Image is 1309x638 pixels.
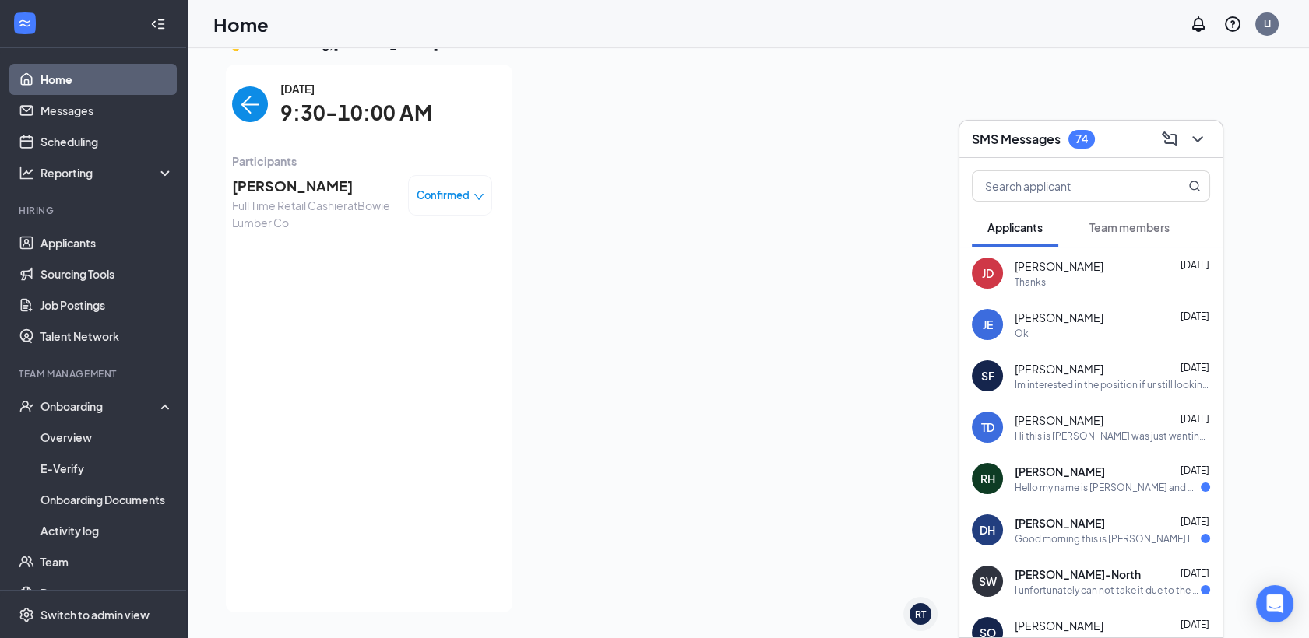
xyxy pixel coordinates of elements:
[40,126,174,157] a: Scheduling
[1256,585,1293,622] div: Open Intercom Messenger
[40,258,174,289] a: Sourcing Tools
[40,515,174,546] a: Activity log
[232,152,492,170] span: Participants
[417,188,470,203] span: Confirmed
[1223,15,1242,33] svg: QuestionInfo
[19,398,34,414] svg: UserCheck
[1015,258,1103,274] span: [PERSON_NAME]
[40,484,174,515] a: Onboarding Documents
[1181,310,1209,322] span: [DATE]
[1015,429,1210,443] div: Hi this is [PERSON_NAME] was just wanting to check on my application
[1015,412,1103,428] span: [PERSON_NAME]
[150,16,166,32] svg: Collapse
[213,11,269,37] h1: Home
[19,204,171,217] div: Hiring
[1015,481,1201,494] div: Hello my name is [PERSON_NAME] and was checking on the application I completed?
[1188,180,1201,192] svg: MagnifyingGlass
[915,608,926,621] div: RT
[19,367,171,380] div: Team Management
[1181,464,1209,476] span: [DATE]
[981,368,994,384] div: SF
[232,197,396,231] span: Full Time Retail Cashier at Bowie Lumber Co
[40,64,174,95] a: Home
[980,471,995,486] div: RH
[1015,310,1103,325] span: [PERSON_NAME]
[40,227,174,258] a: Applicants
[1189,15,1208,33] svg: Notifications
[40,453,174,484] a: E-Verify
[1015,361,1103,377] span: [PERSON_NAME]
[473,191,484,202] span: down
[40,289,174,321] a: Job Postings
[232,175,396,197] span: [PERSON_NAME]
[983,317,993,332] div: JE
[1015,378,1210,391] div: Im interested in the position if ur still looking to hire
[1181,567,1209,579] span: [DATE]
[17,16,33,31] svg: WorkstreamLogo
[40,422,174,453] a: Overview
[40,95,174,126] a: Messages
[1181,259,1209,271] span: [DATE]
[1015,566,1141,582] span: [PERSON_NAME]-North
[1181,516,1209,528] span: [DATE]
[1181,362,1209,373] span: [DATE]
[1075,132,1088,145] div: 74
[280,80,432,97] span: [DATE]
[1015,464,1105,479] span: [PERSON_NAME]
[1185,127,1210,152] button: ChevronDown
[979,573,997,589] div: SW
[40,607,150,622] div: Switch to admin view
[973,171,1157,201] input: Search applicant
[982,265,994,281] div: JD
[40,321,174,352] a: Talent Network
[40,165,174,181] div: Reporting
[19,165,34,181] svg: Analysis
[40,398,160,414] div: Onboarding
[980,522,995,538] div: DH
[1181,413,1209,425] span: [DATE]
[40,577,174,608] a: Documents
[1015,275,1046,289] div: Thanks
[19,607,34,622] svg: Settings
[1015,327,1029,340] div: Ok
[1089,220,1170,234] span: Team members
[1015,618,1103,633] span: [PERSON_NAME]
[280,97,432,129] span: 9:30-10:00 AM
[232,86,268,122] button: back-button
[1181,619,1209,630] span: [DATE]
[1015,515,1105,531] span: [PERSON_NAME]
[1157,127,1182,152] button: ComposeMessage
[1015,532,1201,545] div: Good morning this is [PERSON_NAME] I submitted two applications for your company and was wanting ...
[981,419,994,435] div: TD
[40,546,174,577] a: Team
[1160,130,1179,149] svg: ComposeMessage
[972,131,1061,148] h3: SMS Messages
[1188,130,1207,149] svg: ChevronDown
[1264,17,1271,30] div: LI
[987,220,1043,234] span: Applicants
[1015,584,1201,597] div: I unfortunately can not take it due to the hourly pay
